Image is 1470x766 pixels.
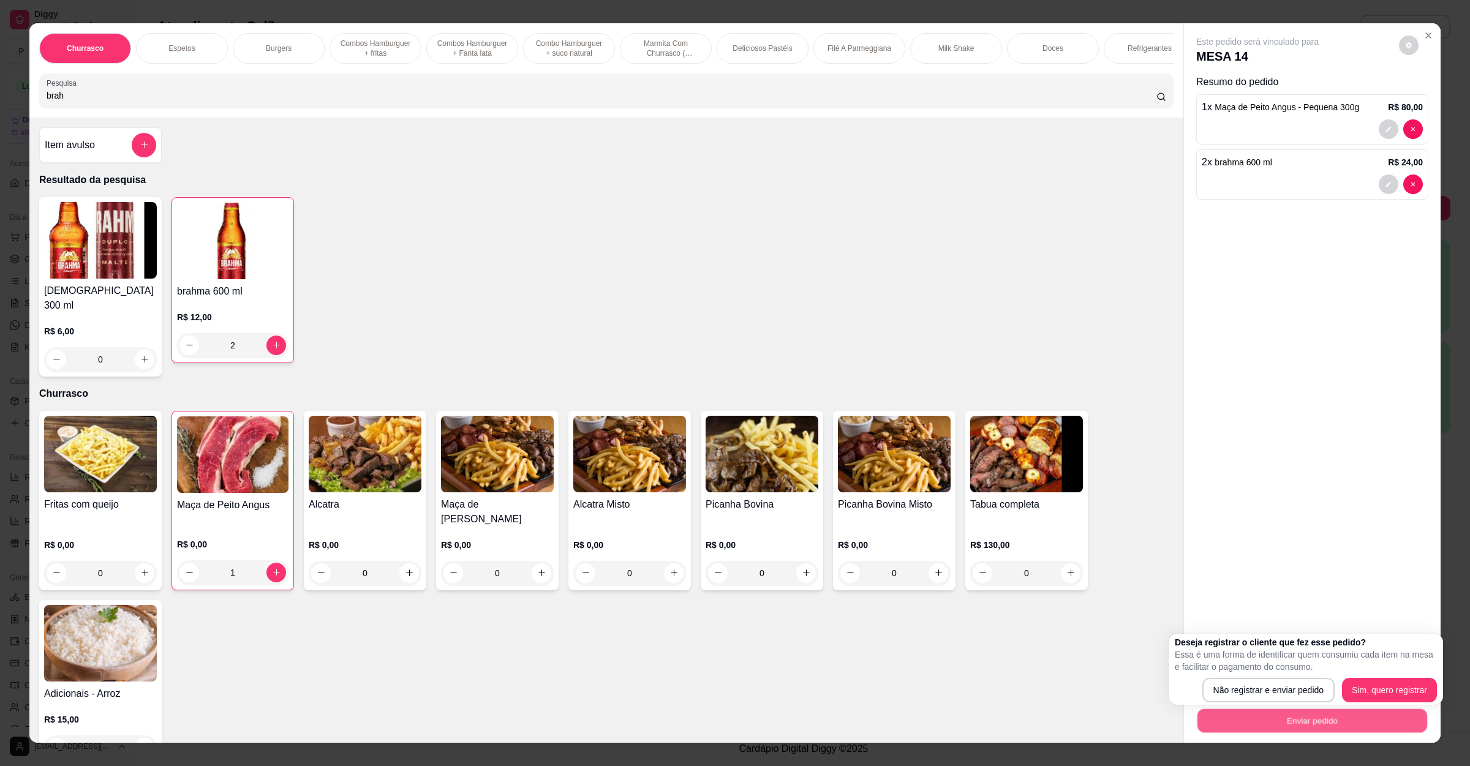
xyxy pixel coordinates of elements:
[47,89,1156,102] input: Pesquisa
[67,43,104,53] p: Churrasco
[168,43,195,53] p: Espetos
[970,497,1083,512] h4: Tabua completa
[630,39,701,58] p: Marmita Com Churrasco ( Novidade )
[437,39,508,58] p: Combos Hamburguer + Fanta lata
[1379,175,1398,194] button: decrease-product-quantity
[938,43,974,53] p: Milk Shake
[44,605,157,682] img: product-image
[135,738,154,757] button: increase-product-quantity
[44,539,157,551] p: R$ 0,00
[45,138,95,152] h4: Item avulso
[44,713,157,726] p: R$ 15,00
[1419,26,1438,45] button: Close
[441,497,554,527] h4: Maça de [PERSON_NAME]
[177,284,288,299] h4: brahma 600 ml
[1196,36,1319,48] p: Este pedido será vinculado para
[1202,678,1335,702] button: Não registrar e enviar pedido
[1196,75,1428,89] p: Resumo do pedido
[573,539,686,551] p: R$ 0,00
[132,133,156,157] button: add-separate-item
[266,336,286,355] button: increase-product-quantity
[838,497,951,512] h4: Picanha Bovina Misto
[1196,48,1319,65] p: MESA 14
[1403,175,1423,194] button: decrease-product-quantity
[47,350,66,369] button: decrease-product-quantity
[1215,102,1359,112] span: Maça de Peito Angus - Pequena 300g
[1128,43,1172,53] p: Refrigerantes
[177,311,288,323] p: R$ 12,00
[1379,119,1398,139] button: decrease-product-quantity
[39,173,1174,187] p: Resultado da pesquisa
[441,539,554,551] p: R$ 0,00
[1175,636,1437,648] h2: Deseja registrar o cliente que fez esse pedido?
[177,416,288,493] img: product-image
[44,497,157,512] h4: Fritas com queijo
[266,43,292,53] p: Burgers
[441,416,554,492] img: product-image
[309,497,421,512] h4: Alcatra
[706,497,818,512] h4: Picanha Bovina
[838,539,951,551] p: R$ 0,00
[309,539,421,551] p: R$ 0,00
[1388,101,1423,113] p: R$ 80,00
[1202,100,1359,115] p: 1 x
[1202,155,1272,170] p: 2 x
[838,416,951,492] img: product-image
[970,539,1083,551] p: R$ 130,00
[44,202,157,279] img: product-image
[733,43,792,53] p: Deliciosos Pastéis
[39,386,1174,401] p: Churrasco
[1215,157,1272,167] span: brahma 600 ml
[44,686,157,701] h4: Adicionais - Arroz
[1342,678,1437,702] button: Sim, quero registrar
[706,416,818,492] img: product-image
[573,497,686,512] h4: Alcatra Misto
[573,416,686,492] img: product-image
[47,738,66,757] button: decrease-product-quantity
[827,43,891,53] p: Filé A Parmeggiana
[44,416,157,492] img: product-image
[1197,709,1427,733] button: Enviar pedido
[1042,43,1063,53] p: Doces
[177,203,288,279] img: product-image
[47,78,81,88] label: Pesquisa
[177,498,288,513] h4: Maça de Peito Angus
[135,350,154,369] button: increase-product-quantity
[1175,648,1437,673] p: Essa é uma forma de identificar quem consumiu cada item na mesa e facilitar o pagamento do consumo.
[340,39,411,58] p: Combos Hamburguer + fritas
[1399,36,1419,55] button: decrease-product-quantity
[1388,156,1423,168] p: R$ 24,00
[533,39,605,58] p: Combo Hamburguer + suco natural
[706,539,818,551] p: R$ 0,00
[179,336,199,355] button: decrease-product-quantity
[309,416,421,492] img: product-image
[44,325,157,337] p: R$ 6,00
[970,416,1083,492] img: product-image
[44,283,157,313] h4: [DEMOGRAPHIC_DATA] 300 ml
[177,538,288,550] p: R$ 0,00
[1403,119,1423,139] button: decrease-product-quantity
